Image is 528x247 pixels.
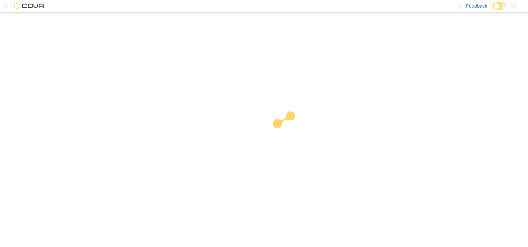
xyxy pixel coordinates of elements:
[14,2,45,9] img: Cova
[264,106,316,158] img: cova-loader
[493,2,507,10] input: Dark Mode
[466,2,487,9] span: Feedback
